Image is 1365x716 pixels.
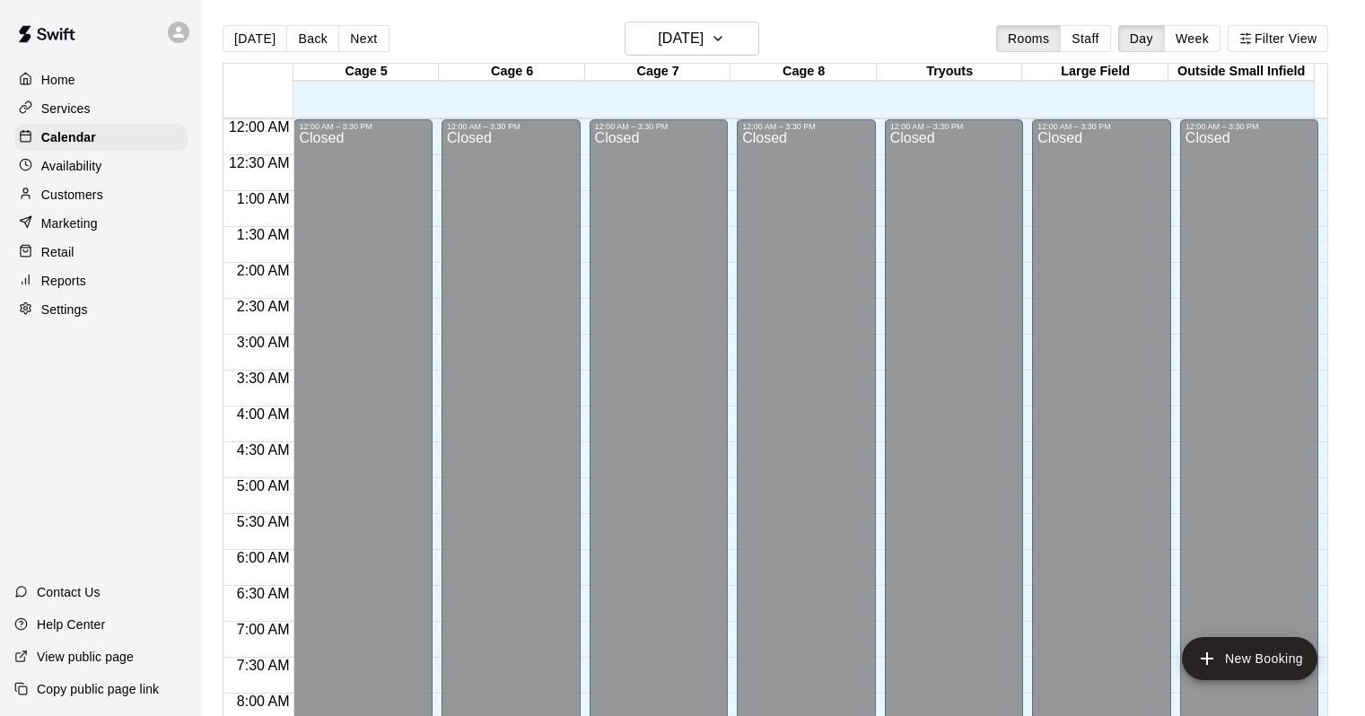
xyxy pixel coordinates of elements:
span: 2:30 AM [232,299,294,314]
div: Cage 7 [585,64,731,81]
p: Reports [41,272,86,290]
span: 12:30 AM [224,155,294,170]
div: 12:00 AM – 3:30 PM [299,122,427,131]
span: 4:30 AM [232,442,294,458]
span: 7:00 AM [232,622,294,637]
span: 5:30 AM [232,514,294,529]
div: Large Field [1022,64,1168,81]
div: 12:00 AM – 3:30 PM [447,122,575,131]
button: Filter View [1228,25,1328,52]
button: Day [1118,25,1165,52]
a: Calendar [14,124,188,151]
button: Rooms [996,25,1061,52]
div: 12:00 AM – 3:30 PM [1037,122,1166,131]
div: Tryouts [877,64,1023,81]
a: Reports [14,267,188,294]
button: Staff [1060,25,1111,52]
span: 2:00 AM [232,263,294,278]
div: Cage 5 [293,64,440,81]
p: View public page [37,648,134,666]
button: Back [286,25,339,52]
p: Calendar [41,128,96,146]
span: 1:00 AM [232,191,294,206]
p: Settings [41,301,88,319]
div: 12:00 AM – 3:30 PM [1186,122,1314,131]
span: 3:30 AM [232,371,294,386]
a: Customers [14,181,188,208]
p: Home [41,71,75,89]
p: Retail [41,243,74,261]
a: Marketing [14,210,188,237]
span: 1:30 AM [232,227,294,242]
p: Contact Us [37,583,101,601]
a: Services [14,95,188,122]
div: 12:00 AM – 3:30 PM [890,122,1019,131]
span: 12:00 AM [224,119,294,135]
div: 12:00 AM – 3:30 PM [595,122,723,131]
a: Availability [14,153,188,179]
button: Next [338,25,389,52]
span: 6:00 AM [232,550,294,565]
p: Help Center [37,616,105,633]
p: Customers [41,186,103,204]
span: 7:30 AM [232,658,294,673]
span: 4:00 AM [232,406,294,422]
p: Copy public page link [37,680,159,698]
button: add [1182,637,1317,680]
button: [DATE] [625,22,759,56]
div: Cage 8 [731,64,877,81]
a: Settings [14,296,188,323]
p: Services [41,100,91,118]
p: Marketing [41,214,98,232]
h6: [DATE] [658,26,704,51]
div: Cage 6 [439,64,585,81]
p: Availability [41,157,102,175]
span: 3:00 AM [232,335,294,350]
a: Home [14,66,188,93]
span: 5:00 AM [232,478,294,493]
div: Outside Small Infield [1168,64,1315,81]
span: 6:30 AM [232,586,294,601]
button: Week [1164,25,1221,52]
button: [DATE] [223,25,287,52]
span: 8:00 AM [232,694,294,709]
a: Retail [14,239,188,266]
div: 12:00 AM – 3:30 PM [742,122,871,131]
